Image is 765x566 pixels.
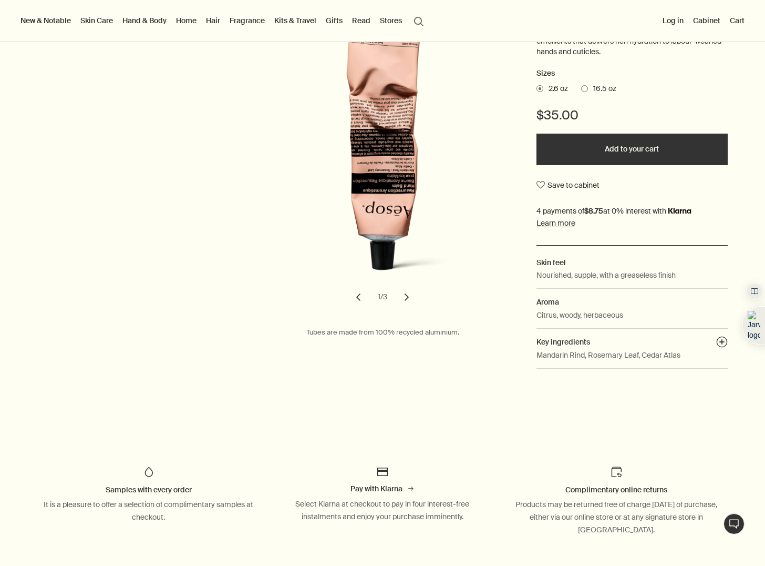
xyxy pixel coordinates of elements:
[204,14,222,27] a: Hair
[409,11,428,31] button: Open search
[324,14,345,27] a: Gifts
[723,513,745,534] button: Live Assistance
[350,484,402,493] span: Pay with Klarna
[255,8,510,308] div: Resurrection Aromatique Hand Balm
[536,269,676,281] p: Nourished, supple, with a greaseless finish
[395,286,418,309] button: next slide
[106,485,192,494] span: Samples with every order
[565,485,667,494] span: Complimentary online returns
[18,14,73,27] button: New & Notable
[536,257,728,268] h2: Skin feel
[376,466,389,478] img: Card Icon
[536,349,680,361] p: Mandarin Rind, Rosemary Leaf, Cedar Atlas
[536,296,728,308] h2: Aroma
[536,337,590,347] span: Key ingredients
[728,14,747,27] button: Cart
[272,14,318,27] a: Kits & Travel
[588,84,616,94] span: 16.5 oz
[350,14,373,27] a: Read
[228,14,267,27] a: Fragrance
[273,8,504,295] img: Cream texture of Resurrection Aromatique Hand Balm
[511,499,721,536] div: Products may be returned free of charge [DATE] of purchase, either via our online store or at any...
[78,14,115,27] a: Skin Care
[691,14,722,27] a: Cabinet
[536,134,728,165] button: Add to your cart - $35.00
[536,67,728,80] h2: Sizes
[44,499,254,524] div: It is a pleasure to offer a selection of complimentary samples at checkout.
[543,84,568,94] span: 2.6 oz
[347,286,370,309] button: previous slide
[306,328,459,337] span: Tubes are made from 100% recycled aluminium.
[174,14,199,27] a: Home
[536,176,599,195] button: Save to cabinet
[536,107,578,124] span: $35.00
[378,14,404,27] button: Stores
[276,466,489,523] a: Card IconPay with KlarnaSelect Klarna at checkout to pay in four interest-free instalments and en...
[120,14,169,27] a: Hand & Body
[277,498,488,523] div: Select Klarna at checkout to pay in four interest-free instalments and enjoy your purchase immine...
[716,336,728,351] button: Key ingredients
[660,14,686,27] button: Log in
[536,309,623,321] p: Citrus, woody, herbaceous
[142,466,155,478] img: Icon of a droplet
[610,466,623,478] img: Return icon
